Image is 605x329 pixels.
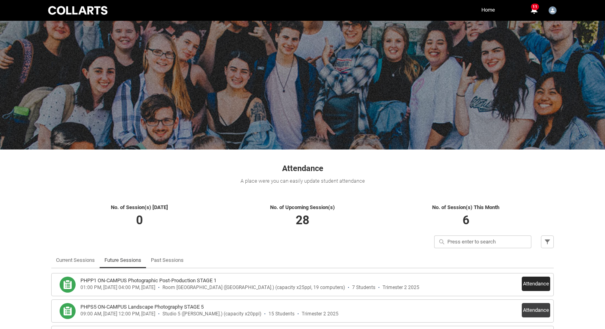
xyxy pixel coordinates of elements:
button: Attendance [522,303,550,317]
li: Current Sessions [51,252,100,268]
h3: PHPP1 ON-CAMPUS Photographic Post-Production STAGE 1 [80,277,216,285]
span: 28 [296,213,309,227]
a: Past Sessions [151,252,184,268]
h3: PHPS5 ON-CAMPUS Landscape Photography STAGE 5 [80,303,204,311]
li: Future Sessions [100,252,146,268]
span: No. of Upcoming Session(s) [270,204,335,210]
button: Filter [541,235,554,248]
li: Past Sessions [146,252,188,268]
button: 11 [529,6,539,15]
div: Room [GEOGRAPHIC_DATA] ([GEOGRAPHIC_DATA].) (capacity x25ppl, 19 computers) [162,285,345,291]
span: 11 [531,4,539,10]
a: Home [479,4,497,16]
div: 09:00 AM, [DATE] 12:00 PM, [DATE] [80,311,155,317]
span: No. of Session(s) This Month [432,204,499,210]
span: Attendance [282,164,323,173]
div: 01:00 PM, [DATE] 04:00 PM, [DATE] [80,285,155,291]
span: 6 [463,213,469,227]
button: User Profile Rikki-Paul.Bunder [547,3,559,16]
span: No. of Session(s) [DATE] [111,204,168,210]
a: Current Sessions [56,252,95,268]
div: A place were you can easily update student attendance [51,177,554,185]
span: 0 [136,213,143,227]
div: Trimester 2 2025 [383,285,419,291]
div: 15 Students [268,311,294,317]
button: Attendance [522,277,550,291]
div: Trimester 2 2025 [302,311,339,317]
img: Rikki-Paul.Bunder [549,6,557,14]
div: Studio 5 ([PERSON_NAME].) (capacity x20ppl) [162,311,261,317]
input: Press enter to search [434,235,531,248]
div: 7 Students [352,285,375,291]
a: Future Sessions [104,252,141,268]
